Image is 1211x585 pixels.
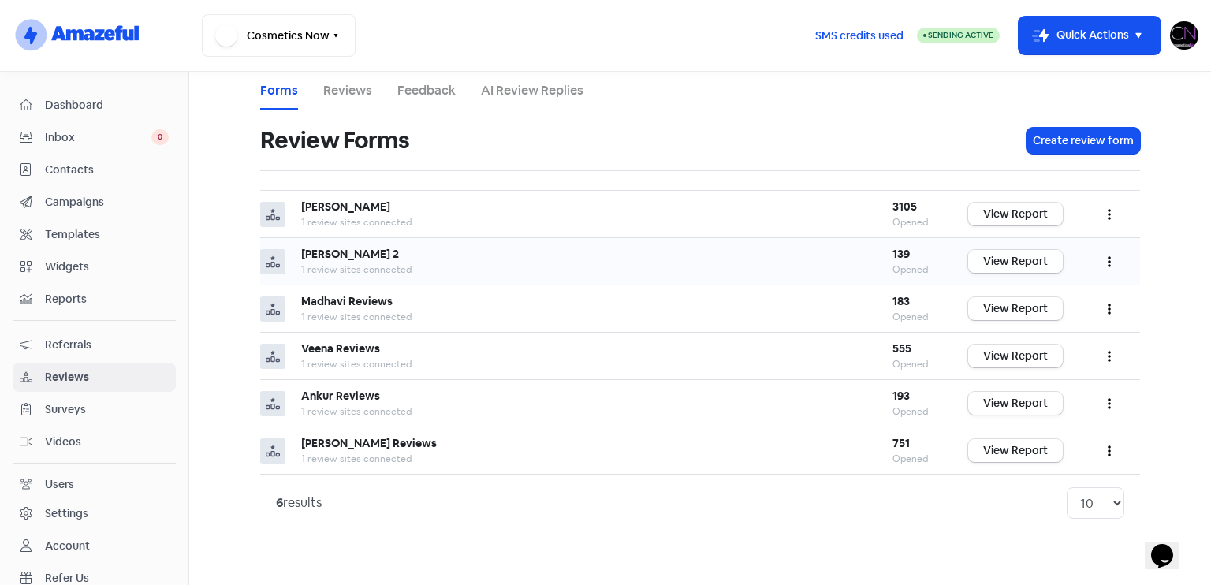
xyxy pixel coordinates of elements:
[45,434,169,450] span: Videos
[45,476,74,493] div: Users
[1019,17,1161,54] button: Quick Actions
[301,294,393,308] b: Madhavi Reviews
[323,81,372,100] a: Reviews
[13,427,176,456] a: Videos
[928,30,993,40] span: Sending Active
[45,194,169,211] span: Campaigns
[892,215,937,229] div: Opened
[151,129,169,145] span: 0
[13,123,176,152] a: Inbox 0
[45,129,151,146] span: Inbox
[301,216,412,229] span: 1 review sites connected
[45,369,169,386] span: Reviews
[968,439,1063,462] a: View Report
[397,81,456,100] a: Feedback
[892,436,910,450] b: 751
[802,26,917,43] a: SMS credits used
[968,203,1063,225] a: View Report
[892,389,910,403] b: 193
[45,226,169,243] span: Templates
[301,358,412,371] span: 1 review sites connected
[13,220,176,249] a: Templates
[815,28,904,44] span: SMS credits used
[13,252,176,281] a: Widgets
[301,405,412,418] span: 1 review sites connected
[301,341,380,356] b: Veena Reviews
[892,294,910,308] b: 183
[968,345,1063,367] a: View Report
[1027,128,1140,154] button: Create review form
[45,97,169,114] span: Dashboard
[13,330,176,360] a: Referrals
[301,199,390,214] b: [PERSON_NAME]
[892,341,911,356] b: 555
[13,155,176,184] a: Contacts
[202,14,356,57] button: Cosmetics Now
[45,505,88,522] div: Settings
[892,199,917,214] b: 3105
[892,310,937,324] div: Opened
[968,250,1063,273] a: View Report
[45,162,169,178] span: Contacts
[301,263,412,276] span: 1 review sites connected
[276,494,283,511] strong: 6
[481,81,583,100] a: AI Review Replies
[13,395,176,424] a: Surveys
[13,531,176,561] a: Account
[13,470,176,499] a: Users
[892,263,937,277] div: Opened
[260,81,298,100] a: Forms
[1145,522,1195,569] iframe: chat widget
[45,259,169,275] span: Widgets
[892,247,910,261] b: 139
[45,538,90,554] div: Account
[968,297,1063,320] a: View Report
[13,91,176,120] a: Dashboard
[892,404,937,419] div: Opened
[1170,21,1198,50] img: User
[276,494,322,512] div: results
[13,188,176,217] a: Campaigns
[301,453,412,465] span: 1 review sites connected
[892,357,937,371] div: Opened
[968,392,1063,415] a: View Report
[13,363,176,392] a: Reviews
[301,389,380,403] b: Ankur Reviews
[892,452,937,466] div: Opened
[45,291,169,307] span: Reports
[45,337,169,353] span: Referrals
[301,311,412,323] span: 1 review sites connected
[917,26,1000,45] a: Sending Active
[13,285,176,314] a: Reports
[301,247,399,261] b: [PERSON_NAME] 2
[260,115,409,166] h1: Review Forms
[301,436,437,450] b: [PERSON_NAME] Reviews
[45,401,169,418] span: Surveys
[13,499,176,528] a: Settings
